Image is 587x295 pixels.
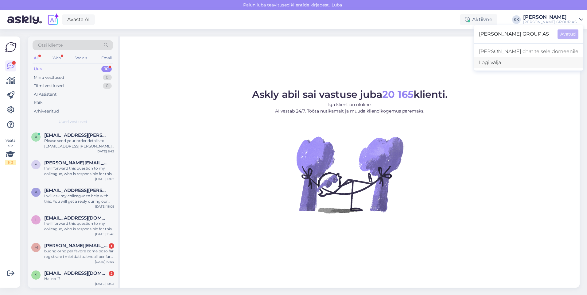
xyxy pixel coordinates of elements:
[35,135,37,139] span: k
[33,54,40,62] div: All
[252,88,448,100] span: Askly abil sai vastuse juba klienti.
[44,276,114,282] div: Halloo`?
[479,29,553,39] span: [PERSON_NAME] GROUP AS
[252,102,448,114] p: Iga klient on oluline. AI vastab 24/7. Tööta nutikamalt ja muuda kliendikogemus paremaks.
[382,88,414,100] b: 20 165
[35,273,37,277] span: s
[294,119,405,230] img: No Chat active
[100,54,113,62] div: Email
[34,108,59,114] div: Arhiveeritud
[101,66,112,72] div: 10
[44,215,108,221] span: Inna8@hotmail.com
[523,20,577,25] div: [PERSON_NAME] GROUP AS
[103,83,112,89] div: 0
[59,119,87,125] span: Uued vestlused
[95,177,114,181] div: [DATE] 19:02
[44,270,108,276] span: sdg@sdg.ee
[96,149,114,154] div: [DATE] 8:42
[34,66,42,72] div: Uus
[95,259,114,264] div: [DATE] 10:54
[5,160,16,165] div: 1 / 3
[47,13,60,26] img: explore-ai
[44,160,108,166] span: antonina.kostina84@gmail.com
[44,166,114,177] div: I will forward this question to my colleague, who is responsible for this. The reply will be here...
[460,14,497,25] div: Aktiivne
[523,15,577,20] div: [PERSON_NAME]
[44,243,108,248] span: martino.marangi@necserviceboiler.com
[35,217,37,222] span: I
[5,41,17,53] img: Askly Logo
[95,204,114,209] div: [DATE] 16:09
[38,42,63,48] span: Otsi kliente
[109,271,114,276] div: 2
[73,54,88,62] div: Socials
[512,15,521,24] div: KK
[34,245,38,250] span: m
[95,232,114,236] div: [DATE] 13:46
[44,132,108,138] span: kalle.proos@gmail.com
[44,193,114,204] div: I will ask my colleague to help with this. You will get a reply during our working hours.
[474,46,583,57] a: [PERSON_NAME] chat teisele domeenile
[44,138,114,149] div: Please send your order details to [EMAIL_ADDRESS][PERSON_NAME][DOMAIN_NAME] to cancel your order....
[523,15,583,25] a: [PERSON_NAME][PERSON_NAME] GROUP AS
[35,162,37,167] span: a
[35,190,37,194] span: A
[44,248,114,259] div: buongiorno per favore come poso far registrare i miei dati aziendali per fare la fattura ?
[95,282,114,286] div: [DATE] 10:53
[34,75,64,81] div: Minu vestlused
[5,138,16,165] div: Vaata siia
[44,221,114,232] div: I will forward this question to my colleague, who is responsible for this. The reply will be here...
[474,57,583,68] div: Logi välja
[34,83,64,89] div: Tiimi vestlused
[62,14,95,25] a: Avasta AI
[44,188,108,193] span: Alina.lanman@gmail.com
[109,243,114,249] div: 1
[103,75,112,81] div: 0
[330,2,344,8] span: Luba
[34,100,43,106] div: Kõik
[51,54,62,62] div: Web
[558,29,578,39] button: Avatud
[34,91,56,98] div: AI Assistent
